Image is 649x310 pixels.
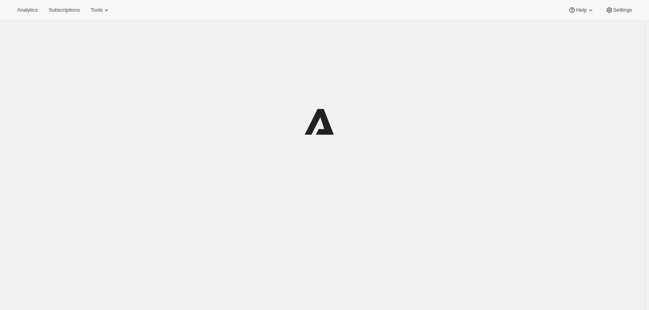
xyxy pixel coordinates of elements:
[564,5,599,16] button: Help
[91,7,103,13] span: Tools
[49,7,80,13] span: Subscriptions
[17,7,38,13] span: Analytics
[44,5,84,16] button: Subscriptions
[12,5,42,16] button: Analytics
[613,7,632,13] span: Settings
[86,5,115,16] button: Tools
[601,5,637,16] button: Settings
[576,7,586,13] span: Help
